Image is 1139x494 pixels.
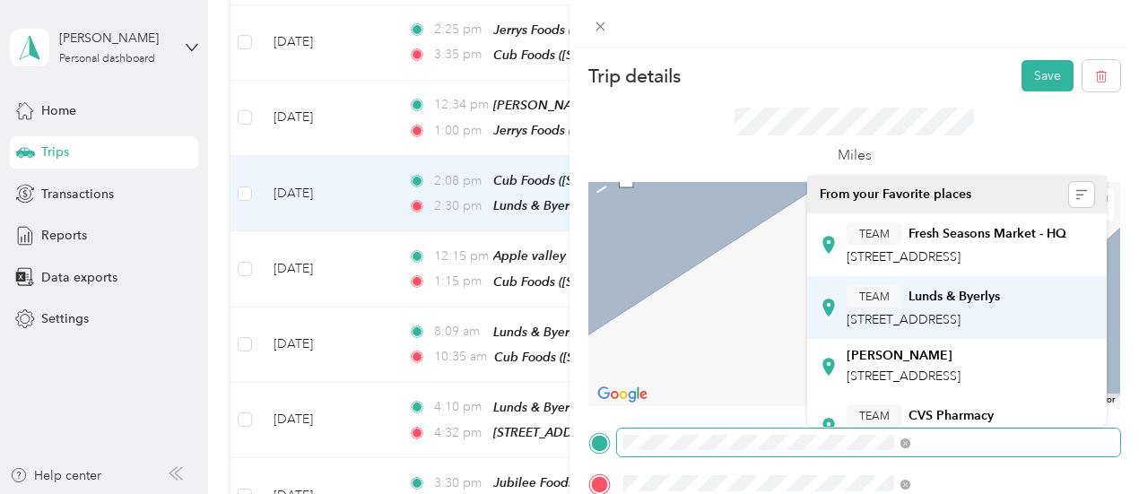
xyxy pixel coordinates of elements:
[1039,394,1139,494] iframe: Everlance-gr Chat Button Frame
[859,408,890,424] span: TEAM
[859,226,890,242] span: TEAM
[847,285,902,308] button: TEAM
[1022,60,1074,91] button: Save
[847,348,952,364] strong: [PERSON_NAME]
[588,64,681,89] p: Trip details
[847,312,961,327] span: [STREET_ADDRESS]
[847,404,902,427] button: TEAM
[820,186,971,203] span: From your Favorite places
[909,408,994,424] strong: CVS Pharmacy
[909,226,1066,242] strong: Fresh Seasons Market - HQ
[847,368,961,384] span: [STREET_ADDRESS]
[847,249,961,264] span: [STREET_ADDRESS]
[909,289,1000,305] strong: Lunds & Byerlys
[593,383,652,406] a: Open this area in Google Maps (opens a new window)
[859,289,890,305] span: TEAM
[838,144,872,167] p: Miles
[593,383,652,406] img: Google
[847,222,902,245] button: TEAM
